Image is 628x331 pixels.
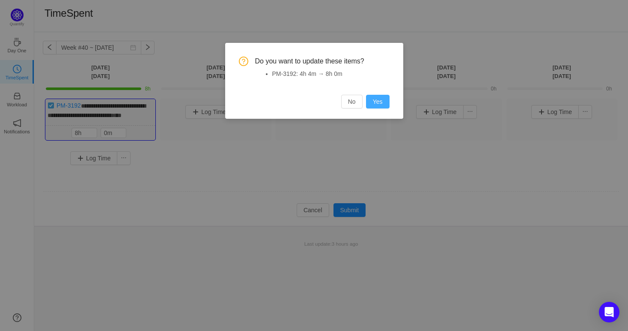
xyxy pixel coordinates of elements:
[272,69,390,78] li: PM-3192: 4h 4m → 8h 0m
[239,57,248,66] i: icon: question-circle
[366,95,390,108] button: Yes
[341,95,363,108] button: No
[255,57,390,66] span: Do you want to update these items?
[599,302,619,322] div: Open Intercom Messenger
